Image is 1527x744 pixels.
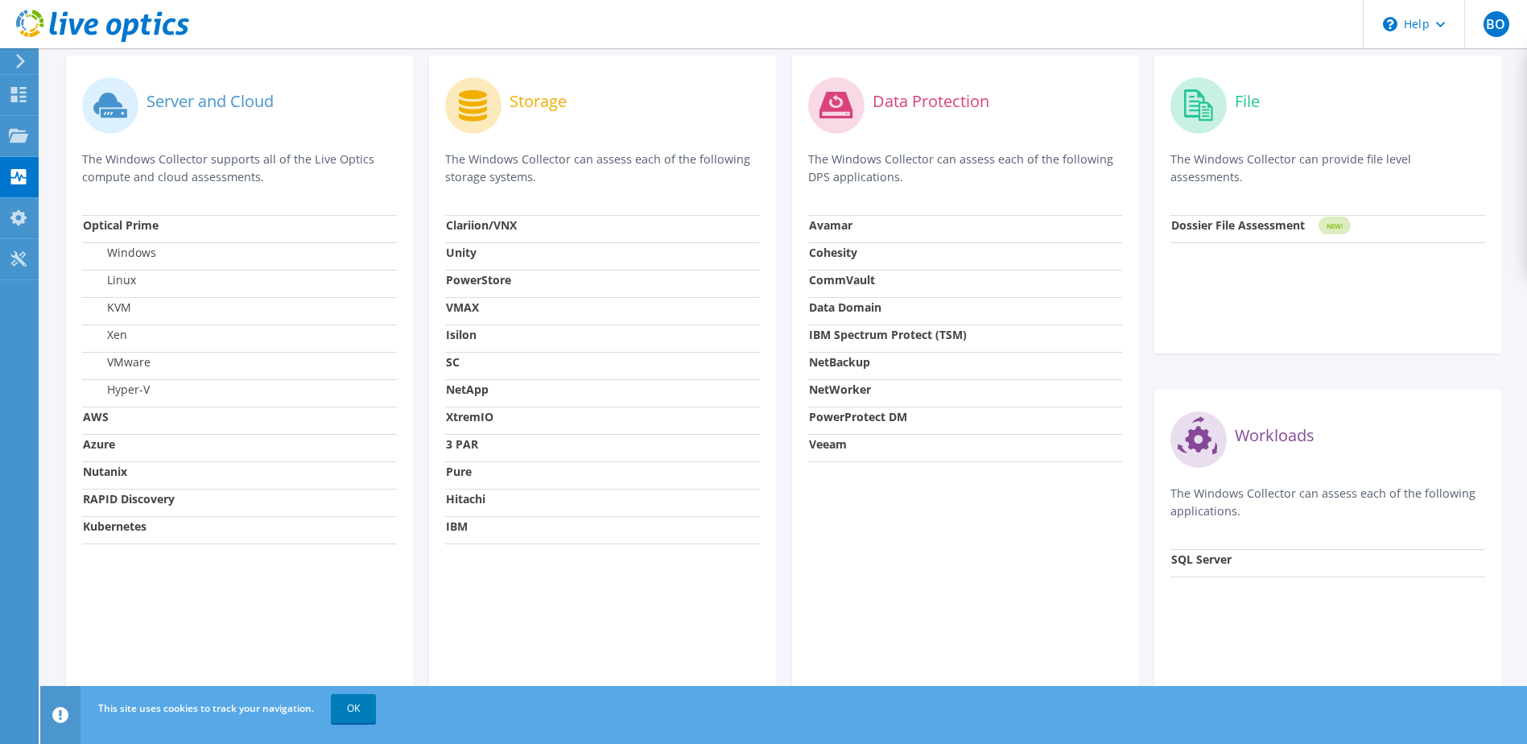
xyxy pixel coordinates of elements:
[446,272,511,287] strong: PowerStore
[446,491,485,506] strong: Hitachi
[809,436,847,452] strong: Veeam
[809,382,871,397] strong: NetWorker
[446,300,479,315] strong: VMAX
[809,327,967,342] strong: IBM Spectrum Protect (TSM)
[1170,151,1485,186] p: The Windows Collector can provide file level assessments.
[1327,221,1343,230] tspan: NEW!
[331,694,376,723] a: OK
[446,519,468,534] strong: IBM
[809,409,907,424] strong: PowerProtect DM
[147,93,274,110] label: Server and Cloud
[510,93,567,110] label: Storage
[98,701,314,715] span: This site uses cookies to track your navigation.
[83,300,131,316] label: KVM
[83,491,175,506] strong: RAPID Discovery
[446,382,489,397] strong: NetApp
[446,464,472,479] strong: Pure
[83,354,151,370] label: VMware
[1170,485,1485,520] p: The Windows Collector can assess each of the following applications.
[83,382,150,398] label: Hyper-V
[446,436,478,452] strong: 3 PAR
[446,217,517,233] strong: Clariion/VNX
[83,245,156,261] label: Windows
[446,245,477,260] strong: Unity
[83,217,159,233] strong: Optical Prime
[446,327,477,342] strong: Isilon
[1171,217,1305,233] strong: Dossier File Assessment
[809,272,875,287] strong: CommVault
[1235,93,1260,110] label: File
[1171,552,1232,567] strong: SQL Server
[1383,17,1397,31] svg: \n
[83,436,115,452] strong: Azure
[1484,11,1509,37] span: BO
[83,327,127,343] label: Xen
[446,354,460,370] strong: SC
[1235,428,1314,444] label: Workloads
[873,93,989,110] label: Data Protection
[809,217,852,233] strong: Avamar
[809,300,881,315] strong: Data Domain
[446,409,493,424] strong: XtremIO
[83,464,127,479] strong: Nutanix
[445,151,760,186] p: The Windows Collector can assess each of the following storage systems.
[83,272,136,288] label: Linux
[809,245,857,260] strong: Cohesity
[809,354,870,370] strong: NetBackup
[808,151,1123,186] p: The Windows Collector can assess each of the following DPS applications.
[83,519,147,534] strong: Kubernetes
[82,151,397,186] p: The Windows Collector supports all of the Live Optics compute and cloud assessments.
[83,409,109,424] strong: AWS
